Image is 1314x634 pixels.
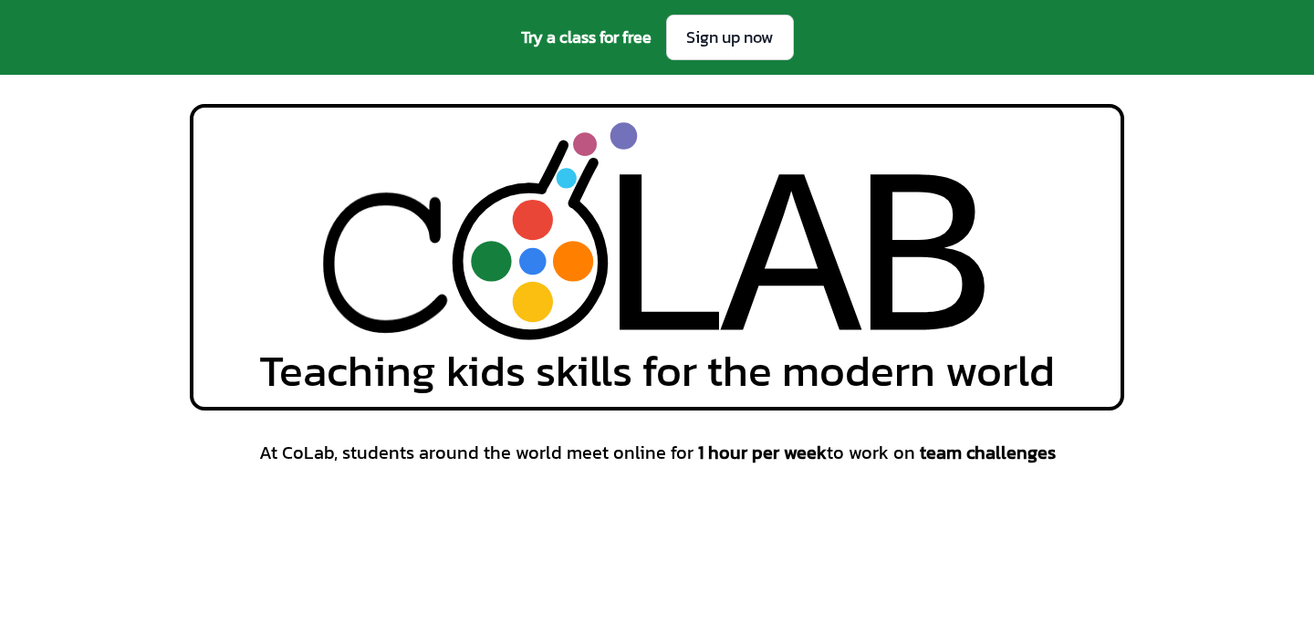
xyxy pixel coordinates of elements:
[852,126,994,409] div: B
[521,25,652,50] span: Try a class for free
[698,439,827,466] span: 1 hour per week
[721,126,862,409] div: A
[666,15,794,60] a: Sign up now
[259,440,1056,465] span: At CoLab, students around the world meet online for to work on
[592,126,734,409] div: L
[920,439,1056,466] span: team challenges
[259,348,1055,392] span: Teaching kids skills for the modern world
